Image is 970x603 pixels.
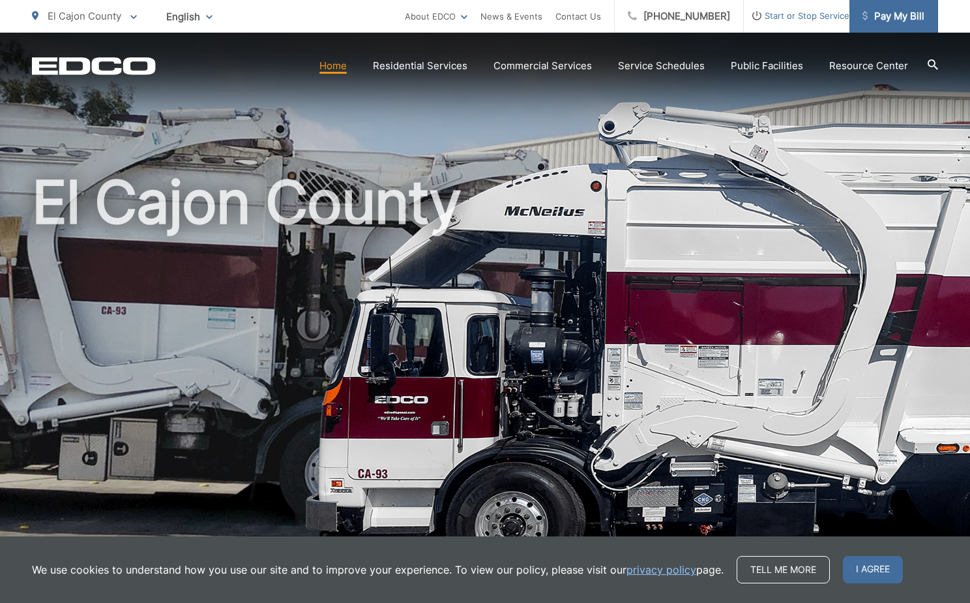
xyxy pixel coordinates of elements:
[319,58,347,74] a: Home
[32,57,156,75] a: EDCD logo. Return to the homepage.
[32,562,724,578] p: We use cookies to understand how you use our site and to improve your experience. To view our pol...
[32,170,938,583] h1: El Cajon County
[156,5,222,28] span: English
[493,58,592,74] a: Commercial Services
[480,8,542,24] a: News & Events
[373,58,467,74] a: Residential Services
[737,556,830,583] a: Tell me more
[555,8,601,24] a: Contact Us
[48,10,121,22] span: El Cajon County
[843,556,903,583] span: I agree
[626,562,696,578] a: privacy policy
[862,8,924,24] span: Pay My Bill
[731,58,803,74] a: Public Facilities
[618,58,705,74] a: Service Schedules
[405,8,467,24] a: About EDCO
[829,58,908,74] a: Resource Center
